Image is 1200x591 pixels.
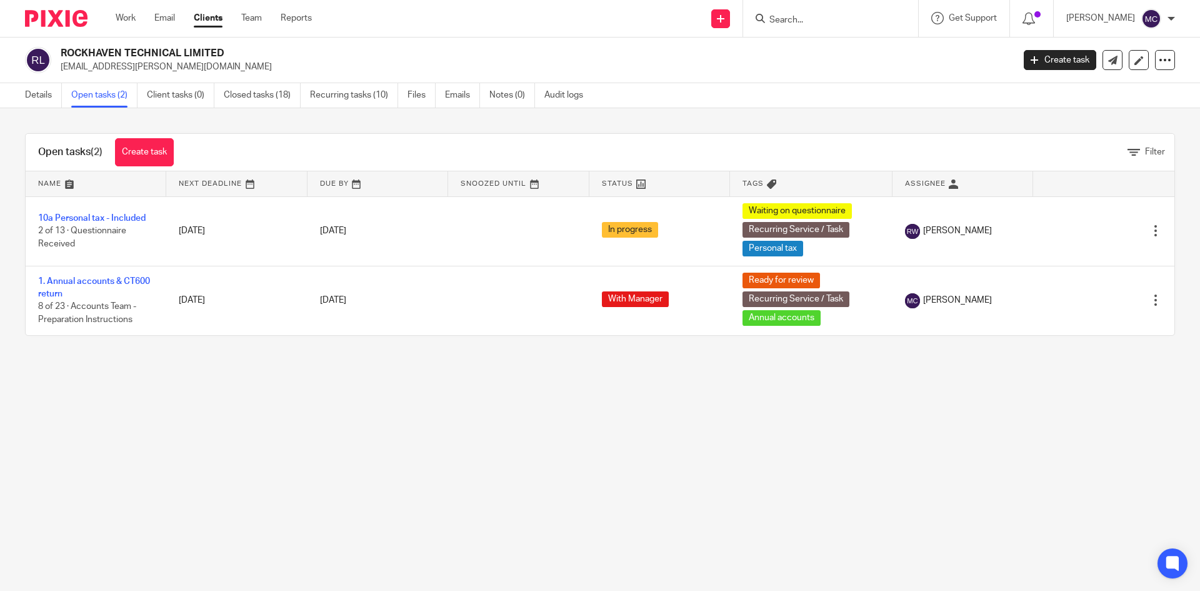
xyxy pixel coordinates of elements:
span: [DATE] [320,296,346,305]
span: Annual accounts [742,310,821,326]
span: [DATE] [320,226,346,235]
span: [PERSON_NAME] [923,225,992,237]
span: Snoozed Until [461,180,526,187]
span: (2) [91,147,102,157]
a: Create task [115,138,174,166]
a: Work [116,12,136,24]
span: In progress [602,222,658,238]
a: 10a Personal tax - Included [38,214,146,223]
img: svg%3E [905,224,920,239]
a: Create task [1024,50,1096,70]
span: Status [602,180,633,187]
a: Details [25,83,62,108]
span: Recurring Service / Task [742,291,849,307]
span: With Manager [602,291,669,307]
a: Reports [281,12,312,24]
img: svg%3E [905,293,920,308]
span: Get Support [949,14,997,23]
span: Recurring Service / Task [742,222,849,238]
img: Pixie [25,10,87,27]
a: Emails [445,83,480,108]
a: Clients [194,12,222,24]
a: Email [154,12,175,24]
a: Open tasks (2) [71,83,137,108]
a: 1. Annual accounts & CT600 return [38,277,150,298]
span: Ready for review [742,273,820,288]
img: svg%3E [25,47,51,73]
span: Waiting on questionnaire [742,203,852,219]
a: Notes (0) [489,83,535,108]
span: Personal tax [742,241,803,256]
a: Closed tasks (18) [224,83,301,108]
span: 2 of 13 · Questionnaire Received [38,226,126,248]
span: 8 of 23 · Accounts Team - Preparation Instructions [38,303,136,325]
a: Files [407,83,436,108]
img: svg%3E [1141,9,1161,29]
a: Audit logs [544,83,592,108]
a: Recurring tasks (10) [310,83,398,108]
input: Search [768,15,881,26]
td: [DATE] [166,196,307,266]
a: Team [241,12,262,24]
a: Client tasks (0) [147,83,214,108]
p: [PERSON_NAME] [1066,12,1135,24]
td: [DATE] [166,266,307,335]
span: Filter [1145,148,1165,156]
h1: Open tasks [38,146,102,159]
span: [PERSON_NAME] [923,294,992,306]
span: Tags [742,180,764,187]
h2: ROCKHAVEN TECHNICAL LIMITED [61,47,816,60]
p: [EMAIL_ADDRESS][PERSON_NAME][DOMAIN_NAME] [61,61,1005,73]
